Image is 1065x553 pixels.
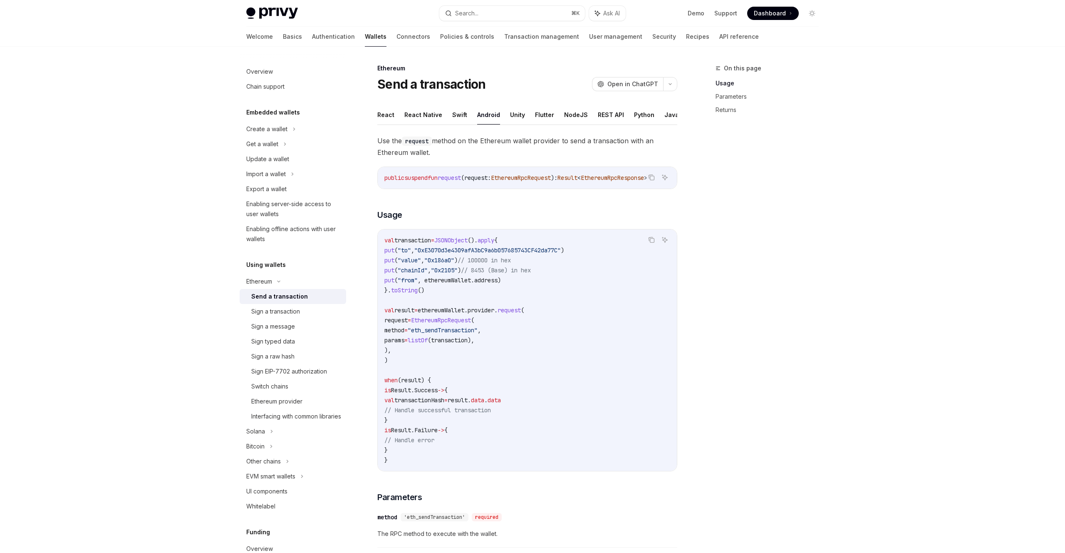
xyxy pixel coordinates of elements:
[246,27,273,47] a: Welcome
[246,501,275,511] div: Whitelabel
[431,237,434,244] span: =
[428,174,438,182] span: fun
[240,394,346,409] a: Ethereum provider
[439,6,585,21] button: Search...⌘K
[384,306,394,314] span: val
[384,257,394,264] span: put
[477,105,500,125] button: Android
[686,27,709,47] a: Recipes
[283,27,302,47] a: Basics
[246,426,265,436] div: Solana
[384,276,394,284] span: put
[384,174,404,182] span: public
[384,456,388,464] span: }
[716,77,825,90] a: Usage
[424,257,454,264] span: "0x186a0"
[607,80,658,88] span: Open in ChatGPT
[581,174,644,182] span: EthereumRpcResponse
[603,9,620,17] span: Ask AI
[716,103,825,117] a: Returns
[246,184,287,194] div: Export a wallet
[488,396,501,404] span: data
[414,306,418,314] span: =
[384,267,394,274] span: put
[246,224,341,244] div: Enabling offline actions with user wallets
[747,7,799,20] a: Dashboard
[408,326,478,334] span: "eth_sendTransaction"
[398,267,428,274] span: "chainId"
[458,257,511,264] span: // 100000 in hex
[434,237,468,244] span: JSONObject
[377,529,677,539] span: The RPC method to execute with the wallet.
[659,234,670,245] button: Ask AI
[716,90,825,103] a: Parameters
[444,426,448,434] span: {
[384,436,434,444] span: // Handle error
[251,291,308,301] div: Send a transaction
[240,197,346,222] a: Enabling server-side access to user wallets
[411,247,414,254] span: ,
[431,267,458,274] span: "0x2105"
[384,386,391,394] span: is
[391,426,438,434] span: Result.Failure
[384,336,404,344] span: params
[478,326,481,334] span: ,
[551,174,557,182] span: ):
[564,105,588,125] button: NodeJS
[246,124,287,134] div: Create a wallet
[394,237,431,244] span: transaction
[240,319,346,334] a: Sign a message
[471,316,474,324] span: (
[240,182,346,197] a: Export a wallet
[805,7,819,20] button: Toggle dark mode
[408,336,428,344] span: listOf
[484,396,488,404] span: .
[384,406,491,414] span: // Handle successful transaction
[634,105,654,125] button: Python
[652,27,676,47] a: Security
[240,222,346,247] a: Enabling offline actions with user wallets
[384,446,388,454] span: }
[398,257,421,264] span: "value"
[240,364,346,379] a: Sign EIP-7702 authorization
[377,209,402,221] span: Usage
[251,396,302,406] div: Ethereum provider
[377,491,422,503] span: Parameters
[394,257,398,264] span: (
[428,336,474,344] span: (transaction),
[240,349,346,364] a: Sign a raw hash
[659,172,670,183] button: Ask AI
[312,27,355,47] a: Authentication
[384,316,408,324] span: request
[418,276,501,284] span: , ethereumWallet.address)
[592,77,663,91] button: Open in ChatGPT
[246,260,286,270] h5: Using wallets
[398,247,411,254] span: "to"
[589,6,626,21] button: Ask AI
[251,321,295,331] div: Sign a message
[394,306,414,314] span: result
[724,63,761,73] span: On this page
[589,27,642,47] a: User management
[471,396,484,404] span: data
[251,366,327,376] div: Sign EIP-7702 authorization
[246,276,272,286] div: Ethereum
[598,105,624,125] button: REST API
[246,456,281,466] div: Other chains
[454,257,458,264] span: )
[510,105,525,125] button: Unity
[521,306,524,314] span: (
[251,411,341,421] div: Interfacing with common libraries
[384,326,404,334] span: method
[246,486,287,496] div: UI components
[646,172,657,183] button: Copy the contents from the code block
[421,257,424,264] span: ,
[246,527,270,537] h5: Funding
[251,351,295,361] div: Sign a raw hash
[714,9,737,17] a: Support
[240,289,346,304] a: Send a transaction
[384,426,391,434] span: is
[246,441,265,451] div: Bitcoin
[394,276,398,284] span: (
[398,376,431,384] span: (result) {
